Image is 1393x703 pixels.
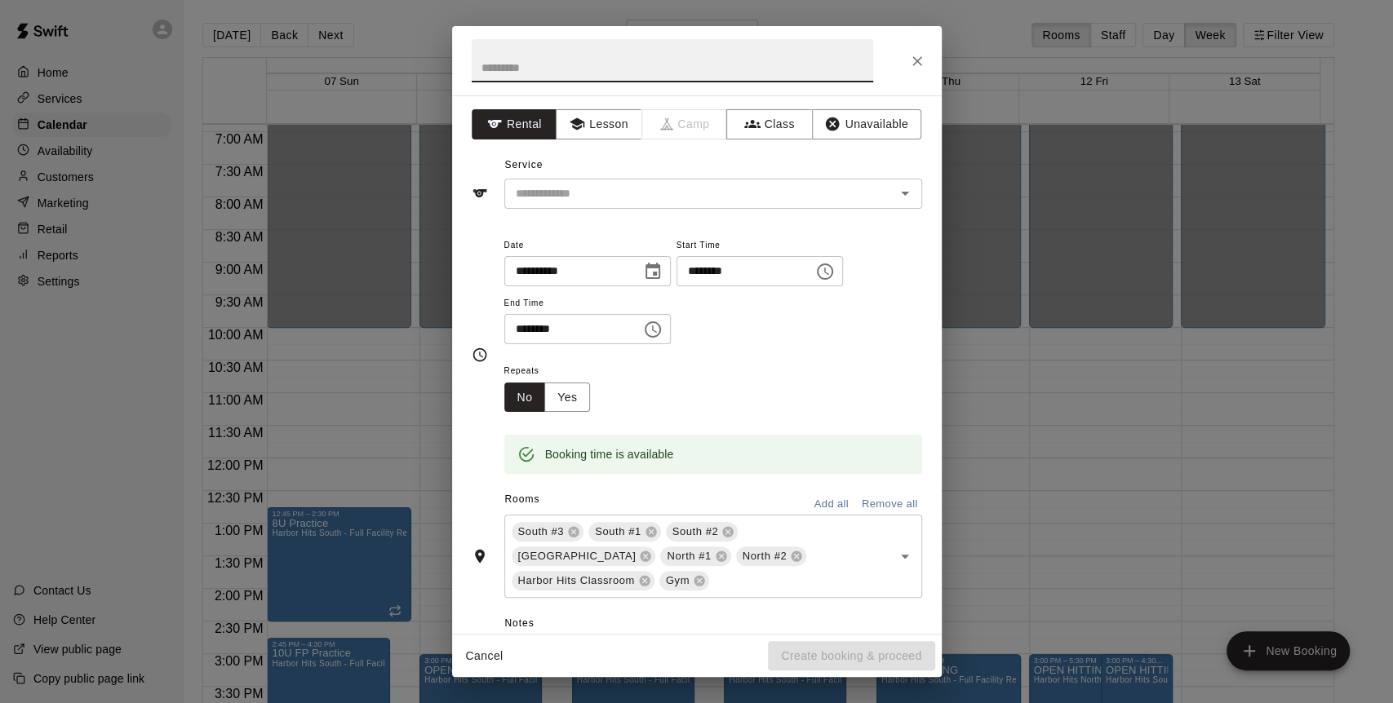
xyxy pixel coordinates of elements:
button: Close [903,46,932,76]
span: South #2 [666,524,725,540]
span: South #1 [588,524,648,540]
button: Remove all [858,492,922,517]
button: Class [726,109,812,139]
svg: Service [472,185,488,201]
button: Rental [472,109,557,139]
span: Service [504,159,543,170]
span: Rooms [504,493,539,505]
button: Open [894,545,916,568]
div: South #3 [512,522,584,542]
svg: Timing [472,347,488,363]
span: North #1 [660,548,717,564]
button: Open [894,182,916,205]
div: North #2 [736,546,806,566]
span: Date [504,235,671,257]
button: Cancel [459,641,511,671]
span: Start Time [677,235,843,257]
svg: Rooms [472,548,488,564]
div: [GEOGRAPHIC_DATA] [512,546,656,566]
button: Choose time, selected time is 12:00 PM [637,313,669,346]
button: Lesson [556,109,641,139]
div: South #1 [588,522,661,542]
span: North #2 [736,548,793,564]
button: Choose time, selected time is 11:30 AM [809,255,841,288]
span: End Time [504,293,671,315]
button: Yes [544,382,590,413]
span: Camps can only be created in the Services page [642,109,728,139]
span: Repeats [504,360,604,382]
span: South #3 [512,524,571,540]
div: Gym [659,571,709,590]
button: Unavailable [812,109,921,139]
div: outlined button group [504,382,591,413]
button: Add all [805,492,858,517]
div: South #2 [666,522,739,542]
span: Gym [659,573,696,589]
span: Notes [504,611,921,637]
div: North #1 [660,546,730,566]
div: Booking time is available [545,440,674,469]
span: Harbor Hits Classroom [512,573,641,589]
button: No [504,382,546,413]
span: [GEOGRAPHIC_DATA] [512,548,643,564]
button: Choose date, selected date is Sep 9, 2025 [637,255,669,288]
div: Harbor Hits Classroom [512,571,654,590]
